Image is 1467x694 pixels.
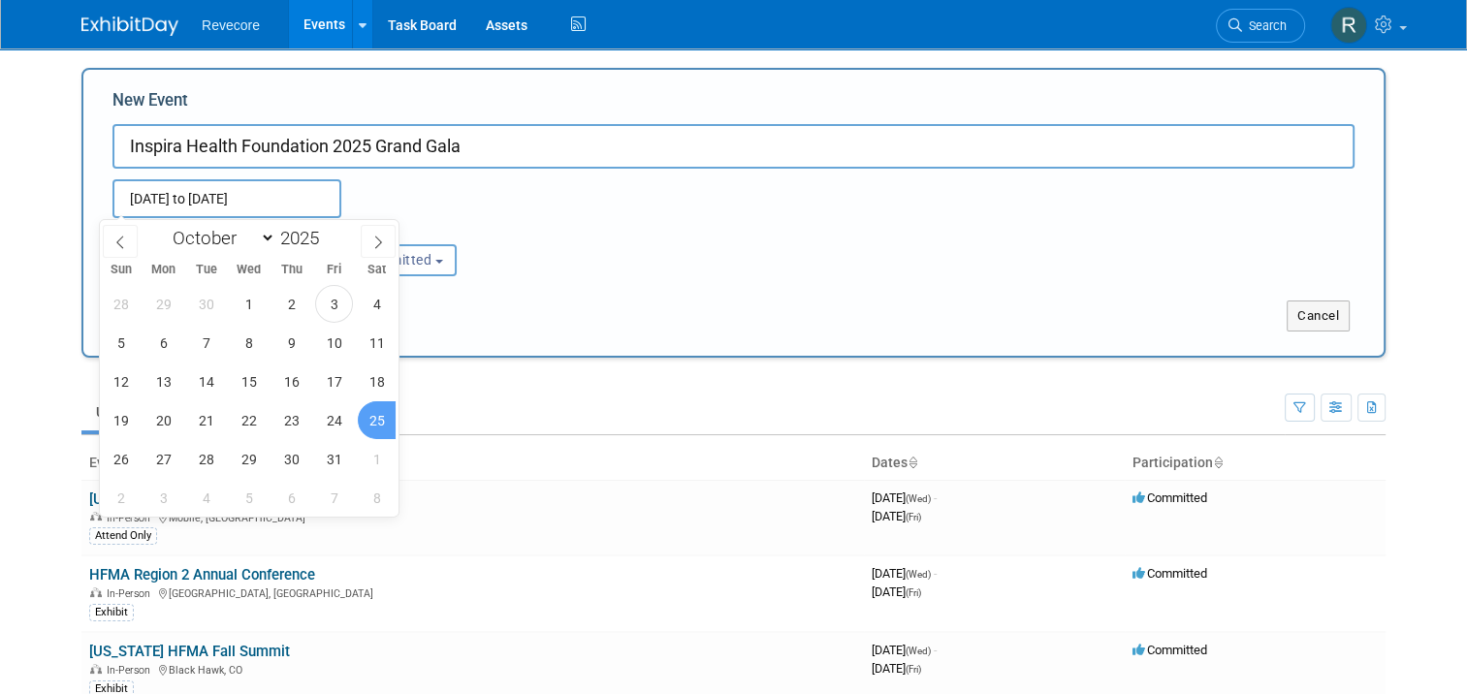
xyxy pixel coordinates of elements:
[102,324,140,362] span: October 5, 2025
[325,218,508,243] div: Participation:
[1132,643,1207,657] span: Committed
[112,89,188,119] label: New Event
[89,566,315,584] a: HFMA Region 2 Annual Conference
[272,440,310,478] span: October 30, 2025
[187,324,225,362] span: October 7, 2025
[185,264,228,276] span: Tue
[906,664,921,675] span: (Fri)
[187,363,225,400] span: October 14, 2025
[1132,490,1207,505] span: Committed
[107,664,156,677] span: In-Person
[906,646,931,656] span: (Wed)
[1125,447,1386,480] th: Participation
[864,447,1125,480] th: Dates
[107,512,156,524] span: In-Person
[315,363,353,400] span: October 17, 2025
[1242,18,1287,33] span: Search
[102,440,140,478] span: October 26, 2025
[102,401,140,439] span: October 19, 2025
[358,324,396,362] span: October 11, 2025
[358,285,396,323] span: October 4, 2025
[89,661,856,677] div: Black Hawk, CO
[102,285,140,323] span: September 28, 2025
[271,264,313,276] span: Thu
[230,363,268,400] span: October 15, 2025
[872,643,937,657] span: [DATE]
[89,527,157,545] div: Attend Only
[872,661,921,676] span: [DATE]
[144,324,182,362] span: October 6, 2025
[906,493,931,504] span: (Wed)
[81,394,195,430] a: Upcoming31
[89,509,856,524] div: Mobile, [GEOGRAPHIC_DATA]
[872,509,921,523] span: [DATE]
[872,566,937,581] span: [DATE]
[230,401,268,439] span: October 22, 2025
[872,490,937,505] span: [DATE]
[272,401,310,439] span: October 23, 2025
[144,440,182,478] span: October 27, 2025
[112,179,341,218] input: Start Date - End Date
[906,587,921,598] span: (Fri)
[144,285,182,323] span: September 29, 2025
[102,479,140,517] span: November 2, 2025
[143,264,185,276] span: Mon
[100,264,143,276] span: Sun
[1132,566,1207,581] span: Committed
[81,16,178,36] img: ExhibitDay
[313,264,356,276] span: Fri
[906,512,921,522] span: (Fri)
[356,264,399,276] span: Sat
[1216,9,1305,43] a: Search
[112,218,296,243] div: Attendance / Format:
[230,479,268,517] span: November 5, 2025
[272,363,310,400] span: October 16, 2025
[906,569,931,580] span: (Wed)
[89,490,328,508] a: [US_STATE] HFMA 2025 Fall Institute
[81,447,864,480] th: Event
[275,227,334,249] input: Year
[202,17,260,33] span: Revecore
[934,643,937,657] span: -
[1213,455,1223,470] a: Sort by Participation Type
[187,401,225,439] span: October 21, 2025
[187,440,225,478] span: October 28, 2025
[90,512,102,521] img: In-Person Event
[107,587,156,600] span: In-Person
[89,584,856,600] div: [GEOGRAPHIC_DATA], [GEOGRAPHIC_DATA]
[230,324,268,362] span: October 8, 2025
[908,455,917,470] a: Sort by Start Date
[934,490,937,505] span: -
[358,479,396,517] span: November 8, 2025
[144,479,182,517] span: November 3, 2025
[934,566,937,581] span: -
[187,479,225,517] span: November 4, 2025
[230,440,268,478] span: October 29, 2025
[90,664,102,674] img: In-Person Event
[187,285,225,323] span: September 30, 2025
[89,604,134,621] div: Exhibit
[272,324,310,362] span: October 9, 2025
[872,584,921,599] span: [DATE]
[144,363,182,400] span: October 13, 2025
[1330,7,1367,44] img: Rachael Sires
[272,285,310,323] span: October 2, 2025
[272,479,310,517] span: November 6, 2025
[89,643,290,660] a: [US_STATE] HFMA Fall Summit
[164,226,275,250] select: Month
[315,401,353,439] span: October 24, 2025
[144,401,182,439] span: October 20, 2025
[315,440,353,478] span: October 31, 2025
[358,401,396,439] span: October 25, 2025
[230,285,268,323] span: October 1, 2025
[228,264,271,276] span: Wed
[315,285,353,323] span: October 3, 2025
[358,363,396,400] span: October 18, 2025
[112,124,1355,169] input: Name of Trade Show / Conference
[102,363,140,400] span: October 12, 2025
[1287,300,1350,331] button: Cancel
[315,324,353,362] span: October 10, 2025
[90,587,102,597] img: In-Person Event
[315,479,353,517] span: November 7, 2025
[358,440,396,478] span: November 1, 2025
